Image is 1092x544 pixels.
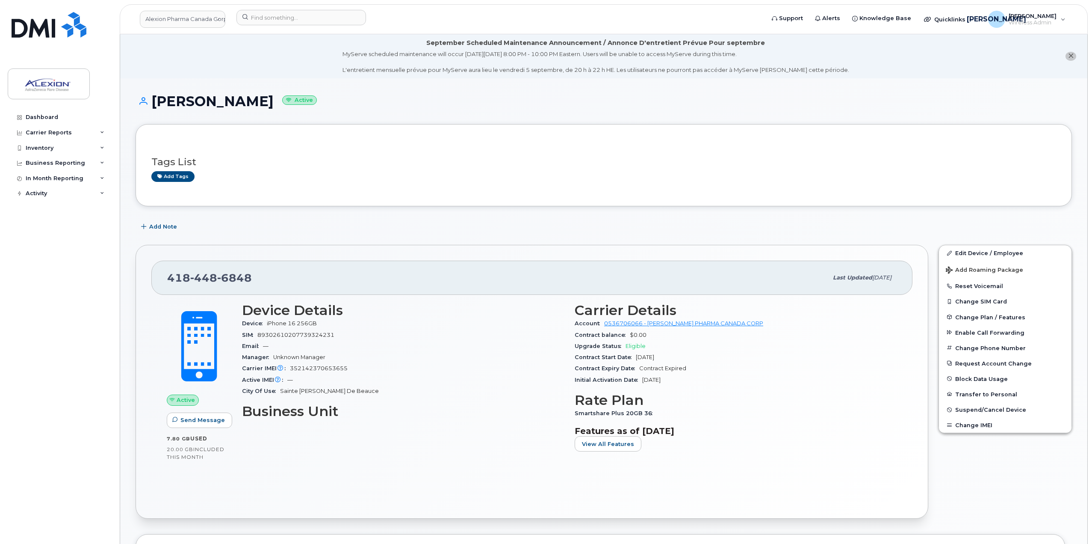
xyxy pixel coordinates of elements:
[136,94,1072,109] h1: [PERSON_NAME]
[242,343,263,349] span: Email
[242,303,564,318] h3: Device Details
[426,39,765,48] div: September Scheduled Maintenance Announcement / Annonce D'entretient Prévue Pour septembre
[636,354,654,360] span: [DATE]
[151,171,195,182] a: Add tags
[939,417,1071,433] button: Change IMEI
[630,332,646,338] span: $0.00
[575,410,657,416] span: Smartshare Plus 20GB 36
[242,404,564,419] h3: Business Unit
[582,440,634,448] span: View All Features
[575,426,897,436] h3: Features as of [DATE]
[263,343,269,349] span: —
[575,377,642,383] span: Initial Activation Date
[939,356,1071,371] button: Request Account Change
[604,320,763,327] a: 0536706066 - [PERSON_NAME] PHARMA CANADA CORP
[267,320,317,327] span: iPhone 16 256GB
[282,95,317,105] small: Active
[575,343,626,349] span: Upgrade Status
[939,386,1071,402] button: Transfer to Personal
[939,340,1071,356] button: Change Phone Number
[242,365,290,372] span: Carrier IMEI
[872,274,891,281] span: [DATE]
[167,446,193,452] span: 20.00 GB
[833,274,872,281] span: Last updated
[242,320,267,327] span: Device
[242,388,280,394] span: City Of Use
[1065,52,1076,61] button: close notification
[149,223,177,231] span: Add Note
[639,365,686,372] span: Contract Expired
[136,219,184,235] button: Add Note
[575,303,897,318] h3: Carrier Details
[575,320,604,327] span: Account
[575,354,636,360] span: Contract Start Date
[575,436,641,452] button: View All Features
[167,413,232,428] button: Send Message
[939,278,1071,294] button: Reset Voicemail
[939,294,1071,309] button: Change SIM Card
[242,332,257,338] span: SIM
[242,354,273,360] span: Manager
[575,365,639,372] span: Contract Expiry Date
[190,271,217,284] span: 448
[939,309,1071,325] button: Change Plan / Features
[955,329,1024,336] span: Enable Call Forwarding
[946,267,1023,275] span: Add Roaming Package
[939,402,1071,417] button: Suspend/Cancel Device
[575,332,630,338] span: Contract balance
[167,271,252,284] span: 418
[642,377,661,383] span: [DATE]
[180,416,225,424] span: Send Message
[575,392,897,408] h3: Rate Plan
[626,343,646,349] span: Eligible
[290,365,348,372] span: 352142370653655
[177,396,195,404] span: Active
[939,325,1071,340] button: Enable Call Forwarding
[151,157,1056,167] h3: Tags List
[190,435,207,442] span: used
[242,377,287,383] span: Active IMEI
[287,377,293,383] span: —
[939,261,1071,278] button: Add Roaming Package
[167,436,190,442] span: 7.80 GB
[273,354,325,360] span: Unknown Manager
[939,371,1071,386] button: Block Data Usage
[939,245,1071,261] a: Edit Device / Employee
[257,332,334,338] span: 89302610207739324231
[955,407,1026,413] span: Suspend/Cancel Device
[342,50,849,74] div: MyServe scheduled maintenance will occur [DATE][DATE] 8:00 PM - 10:00 PM Eastern. Users will be u...
[217,271,252,284] span: 6848
[167,446,224,460] span: included this month
[280,388,379,394] span: Sainte [PERSON_NAME] De Beauce
[955,314,1025,320] span: Change Plan / Features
